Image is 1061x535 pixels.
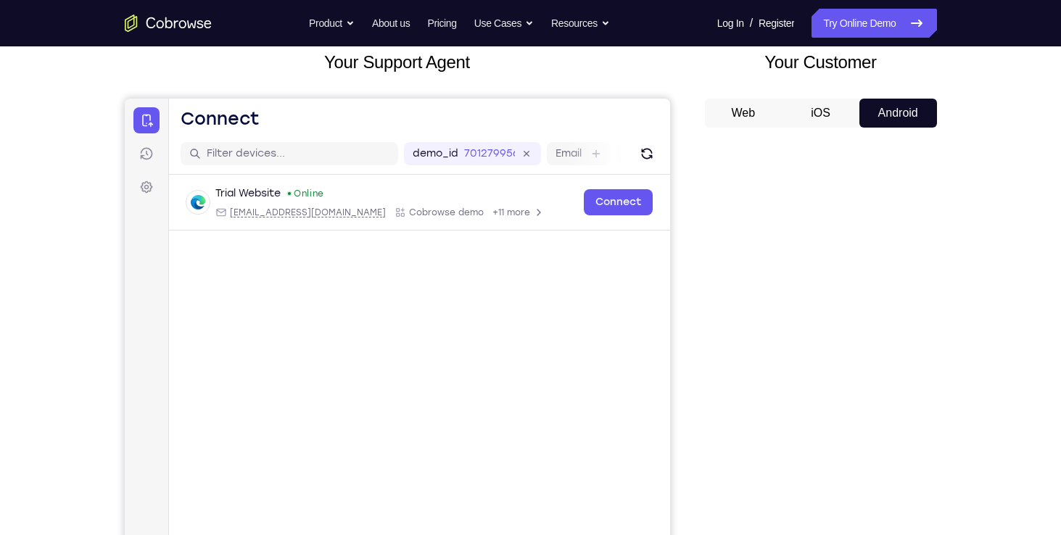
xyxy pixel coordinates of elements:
a: Register [759,9,794,38]
a: About us [372,9,410,38]
div: Online [162,89,199,101]
span: Cobrowse demo [284,108,359,120]
button: Android [859,99,937,128]
span: +11 more [368,108,405,120]
a: Go to the home page [125,14,212,32]
span: web@example.com [105,108,261,120]
a: Log In [717,9,744,38]
h2: Your Customer [705,49,937,75]
button: Resources [551,9,610,38]
div: Open device details [44,76,545,132]
a: Connect [459,91,528,117]
button: Product [309,9,355,38]
h2: Your Support Agent [125,49,670,75]
div: Trial Website [91,88,156,102]
span: / [750,14,753,32]
button: Use Cases [474,9,534,38]
button: iOS [782,99,859,128]
a: Try Online Demo [812,9,936,38]
div: New devices found. [163,94,166,96]
div: Email [91,108,261,120]
div: App [270,108,359,120]
button: Web [705,99,783,128]
button: 6-digit code [251,436,339,465]
a: Pricing [427,9,456,38]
